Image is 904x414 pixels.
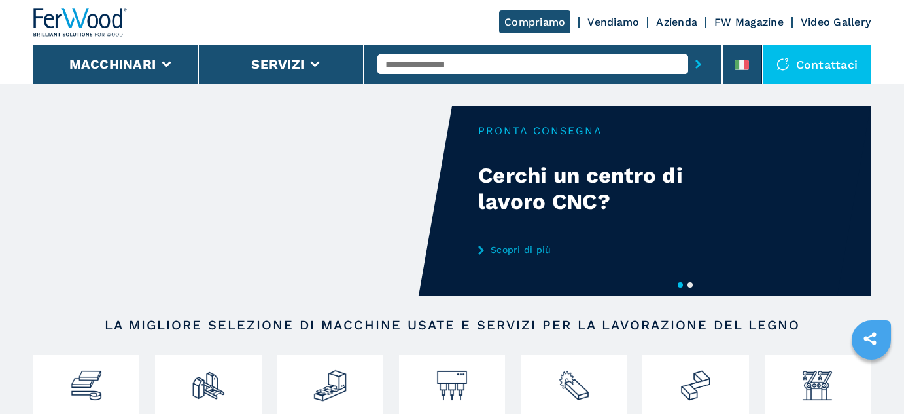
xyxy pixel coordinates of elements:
[656,16,697,28] a: Azienda
[714,16,784,28] a: FW Magazine
[251,56,304,72] button: Servizi
[75,317,829,333] h2: LA MIGLIORE SELEZIONE DI MACCHINE USATE E SERVIZI PER LA LAVORAZIONE DEL LEGNO
[478,244,735,255] a: Scopri di più
[776,58,790,71] img: Contattaci
[800,358,835,403] img: automazione.png
[801,16,871,28] a: Video Gallery
[688,49,708,79] button: submit-button
[33,8,128,37] img: Ferwood
[313,358,347,403] img: centro_di_lavoro_cnc_2.png
[69,56,156,72] button: Macchinari
[587,16,639,28] a: Vendiamo
[191,358,226,403] img: squadratrici_2.png
[848,355,894,404] iframe: Chat
[434,358,469,403] img: foratrici_inseritrici_2.png
[763,45,871,84] div: Contattaci
[33,106,452,296] video: Your browser does not support the video tag.
[557,358,591,403] img: sezionatrici_2.png
[854,322,886,355] a: sharethis
[678,282,683,288] button: 1
[499,10,570,33] a: Compriamo
[69,358,103,403] img: bordatrici_1.png
[678,358,713,403] img: linee_di_produzione_2.png
[687,282,693,288] button: 2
